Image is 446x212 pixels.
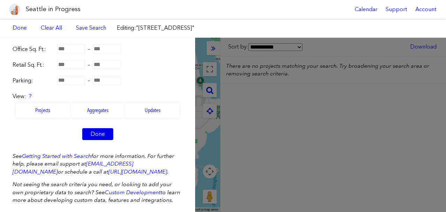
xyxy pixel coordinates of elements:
a: [URL][DOMAIN_NAME] [108,168,167,175]
a: Save Search [76,24,106,32]
em: See for more information. For further help, please email support at or schedule a call at . [13,153,174,175]
label: Aggregates [70,103,125,118]
span: "[STREET_ADDRESS]" [136,24,194,31]
em: Not seeing the search criteria you need, or looking to add your own proprietary data to search? S... [13,181,180,203]
label: Office Sq. Ft.: [13,45,54,53]
label: Retail Sq. Ft.: [13,61,54,69]
label: Updates [125,103,180,118]
div: – [13,61,183,69]
a: Custom Development [105,189,161,196]
img: favicon-96x96.png [9,4,20,15]
div: – [13,76,183,85]
a: [EMAIL_ADDRESS][DOMAIN_NAME] [13,160,133,175]
div: ? [29,93,32,100]
a: Done [9,22,30,34]
label: View: [13,93,183,100]
a: Getting Started with Search [22,153,91,159]
label: Parking: [13,77,54,85]
h1: Seattle in Progress [26,5,80,14]
label: Projects [15,103,70,118]
label: Editing: [117,24,194,32]
a: Clear All [37,22,66,34]
a: Done [82,128,113,140]
div: – [13,45,183,53]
